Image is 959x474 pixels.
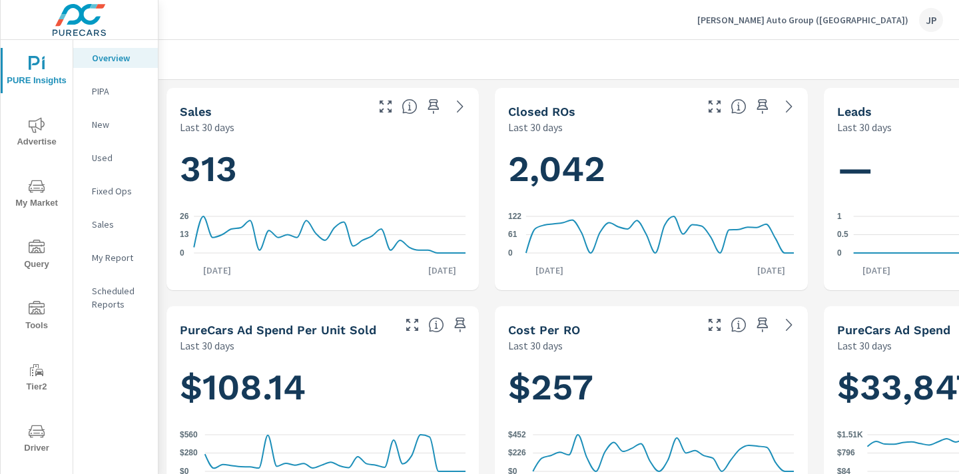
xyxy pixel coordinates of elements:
[5,56,69,89] span: PURE Insights
[837,119,892,135] p: Last 30 days
[731,317,747,333] span: Average cost incurred by the dealership from each Repair Order closed over the selected date rang...
[194,264,240,277] p: [DATE]
[508,119,563,135] p: Last 30 days
[92,218,147,231] p: Sales
[779,314,800,336] a: See more details in report
[180,146,466,192] h1: 313
[92,151,147,164] p: Used
[450,314,471,336] span: Save this to your personalized report
[508,323,580,337] h5: Cost per RO
[837,430,863,439] text: $1.51K
[526,264,573,277] p: [DATE]
[5,301,69,334] span: Tools
[73,81,158,101] div: PIPA
[731,99,747,115] span: Number of Repair Orders Closed by the selected dealership group over the selected time range. [So...
[508,338,563,354] p: Last 30 days
[428,317,444,333] span: Average cost of advertising per each vehicle sold at the dealer over the selected date range. The...
[180,338,234,354] p: Last 30 days
[508,449,526,458] text: $226
[73,115,158,134] div: New
[180,105,212,118] h5: Sales
[73,281,158,314] div: Scheduled Reports
[73,181,158,201] div: Fixed Ops
[180,430,198,439] text: $560
[180,365,466,410] h1: $108.14
[837,323,950,337] h5: PureCars Ad Spend
[837,248,842,258] text: 0
[180,230,189,240] text: 13
[508,212,521,221] text: 122
[837,338,892,354] p: Last 30 days
[5,178,69,211] span: My Market
[704,314,725,336] button: Make Fullscreen
[752,96,773,117] span: Save this to your personalized report
[853,264,900,277] p: [DATE]
[92,85,147,98] p: PIPA
[508,105,575,118] h5: Closed ROs
[73,248,158,268] div: My Report
[779,96,800,117] a: See more details in report
[508,430,526,439] text: $452
[73,214,158,234] div: Sales
[704,96,725,117] button: Make Fullscreen
[508,365,794,410] h1: $257
[402,314,423,336] button: Make Fullscreen
[837,449,855,458] text: $796
[508,146,794,192] h1: 2,042
[180,323,376,337] h5: PureCars Ad Spend Per Unit Sold
[450,96,471,117] a: See more details in report
[419,264,466,277] p: [DATE]
[837,105,872,118] h5: Leads
[748,264,795,277] p: [DATE]
[73,148,158,168] div: Used
[180,119,234,135] p: Last 30 days
[375,96,396,117] button: Make Fullscreen
[92,118,147,131] p: New
[5,362,69,395] span: Tier2
[92,284,147,311] p: Scheduled Reports
[92,184,147,198] p: Fixed Ops
[5,117,69,150] span: Advertise
[180,212,189,221] text: 26
[5,423,69,456] span: Driver
[752,314,773,336] span: Save this to your personalized report
[697,14,908,26] p: [PERSON_NAME] Auto Group ([GEOGRAPHIC_DATA])
[92,51,147,65] p: Overview
[180,248,184,258] text: 0
[180,449,198,458] text: $280
[423,96,444,117] span: Save this to your personalized report
[837,212,842,221] text: 1
[5,240,69,272] span: Query
[73,48,158,68] div: Overview
[508,248,513,258] text: 0
[508,230,517,240] text: 61
[402,99,418,115] span: Number of vehicles sold by the dealership over the selected date range. [Source: This data is sou...
[92,251,147,264] p: My Report
[919,8,943,32] div: JP
[837,230,848,240] text: 0.5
